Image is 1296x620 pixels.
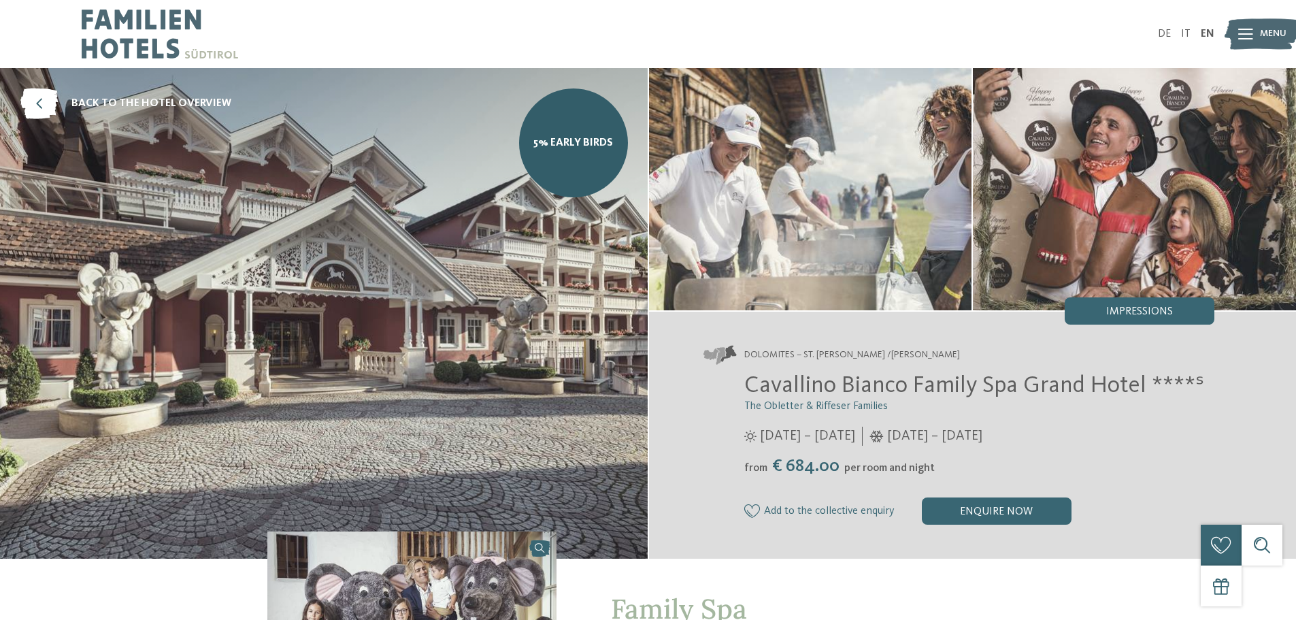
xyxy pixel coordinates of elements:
[649,68,972,310] img: The family hotel in St. Ulrich in Val Gardena/Gröden for being perfectly happy
[869,430,884,442] i: Opening times in winter
[20,88,231,119] a: back to the hotel overview
[922,497,1071,525] div: enquire now
[1201,29,1214,39] a: EN
[519,88,628,197] a: 5% Early Birds
[533,135,613,150] span: 5% Early Birds
[744,401,888,412] span: The Obletter & Riffeser Families
[744,430,757,442] i: Opening times in summer
[1158,29,1171,39] a: DE
[744,374,1204,397] span: Cavallino Bianco Family Spa Grand Hotel ****ˢ
[1260,27,1286,41] span: Menu
[744,463,767,474] span: from
[760,427,855,446] span: [DATE] – [DATE]
[887,427,982,446] span: [DATE] – [DATE]
[71,96,231,111] span: back to the hotel overview
[744,348,960,362] span: Dolomites – St. [PERSON_NAME] /[PERSON_NAME]
[844,463,935,474] span: per room and night
[764,506,895,518] span: Add to the collective enquiry
[769,457,843,475] span: € 684.00
[973,68,1296,310] img: The family hotel in St. Ulrich in Val Gardena/Gröden for being perfectly happy
[1106,306,1173,317] span: Impressions
[1181,29,1191,39] a: IT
